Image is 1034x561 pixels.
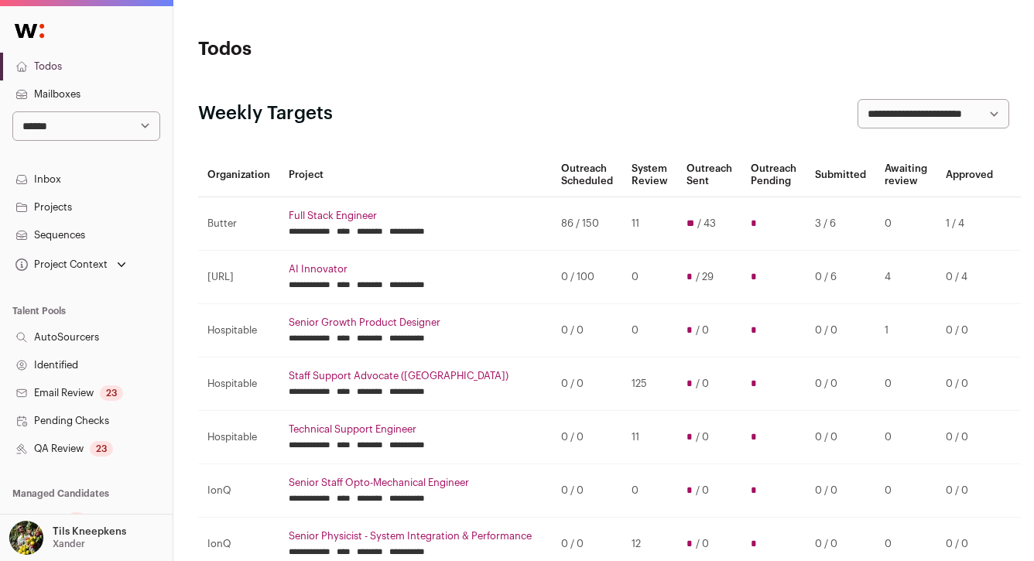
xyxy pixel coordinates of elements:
[622,153,677,197] th: System Review
[936,464,1002,518] td: 0 / 0
[289,263,543,275] a: AI Innovator
[806,153,875,197] th: Submitted
[622,197,677,251] td: 11
[552,304,622,357] td: 0 / 0
[198,464,279,518] td: IonQ
[552,411,622,464] td: 0 / 0
[53,538,85,550] p: Xander
[696,378,709,390] span: / 0
[552,197,622,251] td: 86 / 150
[289,316,543,329] a: Senior Growth Product Designer
[67,512,86,528] div: 9
[875,197,936,251] td: 0
[696,324,709,337] span: / 0
[875,153,936,197] th: Awaiting review
[622,251,677,304] td: 0
[875,411,936,464] td: 0
[198,411,279,464] td: Hospitable
[6,15,53,46] img: Wellfound
[696,484,709,497] span: / 0
[622,464,677,518] td: 0
[289,477,543,489] a: Senior Staff Opto-Mechanical Engineer
[289,370,543,382] a: Staff Support Advocate ([GEOGRAPHIC_DATA])
[198,357,279,411] td: Hospitable
[90,441,113,457] div: 23
[936,153,1002,197] th: Approved
[622,357,677,411] td: 125
[552,153,622,197] th: Outreach Scheduled
[622,411,677,464] td: 11
[198,37,468,62] h1: Todos
[806,251,875,304] td: 0 / 6
[875,464,936,518] td: 0
[696,431,709,443] span: / 0
[53,525,126,538] p: Tils Kneepkens
[198,101,333,126] h2: Weekly Targets
[12,254,129,275] button: Open dropdown
[622,304,677,357] td: 0
[279,153,552,197] th: Project
[552,251,622,304] td: 0 / 100
[677,153,741,197] th: Outreach Sent
[806,197,875,251] td: 3 / 6
[198,304,279,357] td: Hospitable
[100,385,123,401] div: 23
[552,357,622,411] td: 0 / 0
[697,217,716,230] span: / 43
[806,411,875,464] td: 0 / 0
[936,411,1002,464] td: 0 / 0
[875,357,936,411] td: 0
[552,464,622,518] td: 0 / 0
[198,153,279,197] th: Organization
[6,521,129,555] button: Open dropdown
[9,521,43,555] img: 6689865-medium_jpg
[741,153,806,197] th: Outreach Pending
[198,197,279,251] td: Butter
[936,197,1002,251] td: 1 / 4
[289,423,543,436] a: Technical Support Engineer
[936,304,1002,357] td: 0 / 0
[198,251,279,304] td: [URL]
[806,464,875,518] td: 0 / 0
[806,304,875,357] td: 0 / 0
[806,357,875,411] td: 0 / 0
[289,210,543,222] a: Full Stack Engineer
[12,258,108,271] div: Project Context
[696,271,714,283] span: / 29
[289,530,543,542] a: Senior Physicist - System Integration & Performance
[875,251,936,304] td: 4
[936,251,1002,304] td: 0 / 4
[875,304,936,357] td: 1
[936,357,1002,411] td: 0 / 0
[696,538,709,550] span: / 0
